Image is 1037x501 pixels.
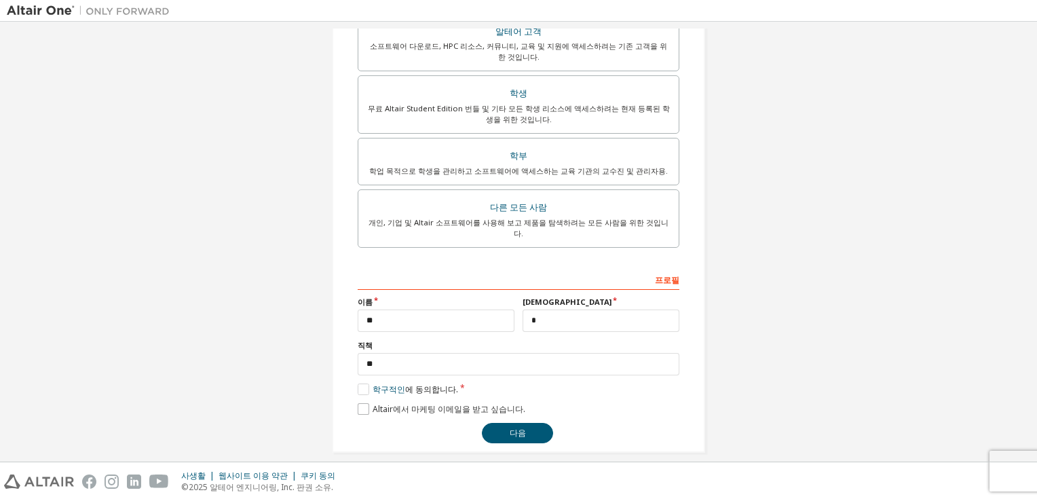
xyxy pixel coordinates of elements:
img: altair_logo.svg [4,475,74,489]
img: 알테어 원 [7,4,176,18]
div: 알테어 고객 [366,22,671,41]
div: 사생활 [181,470,219,481]
a: 학구적인 [373,384,405,395]
img: youtube.svg [149,475,169,489]
img: facebook.svg [82,475,96,489]
div: 쿠키 동의 [301,470,343,481]
div: 프로필 [358,268,679,290]
div: 웹사이트 이용 약관 [219,470,301,481]
p: © [181,481,343,493]
div: 소프트웨어 다운로드, HPC 리소스, 커뮤니티, 교육 및 지원에 액세스하려는 기존 고객을 위한 것입니다. [366,41,671,62]
label: 에 동의합니다. [358,384,458,395]
div: 학생 [366,84,671,103]
button: 다음 [482,423,553,443]
label: 이름 [358,297,514,308]
label: Altair에서 마케팅 이메일을 받고 싶습니다. [358,403,525,415]
div: 무료 Altair Student Edition 번들 및 기타 모든 학생 리소스에 액세스하려는 현재 등록된 학생을 위한 것입니다. [366,103,671,125]
img: instagram.svg [105,475,119,489]
div: 학부 [366,147,671,166]
div: 다른 모든 사람 [366,198,671,217]
img: linkedin.svg [127,475,141,489]
label: 직책 [358,340,679,351]
div: 학업 목적으로 학생을 관리하고 소프트웨어에 액세스하는 교육 기관의 교수진 및 관리자용. [366,166,671,177]
font: 2025 알테어 엔지니어링, Inc. 판권 소유. [189,481,333,493]
label: [DEMOGRAPHIC_DATA] [523,297,679,308]
div: 개인, 기업 및 Altair 소프트웨어를 사용해 보고 제품을 탐색하려는 모든 사람을 위한 것입니다. [366,217,671,239]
